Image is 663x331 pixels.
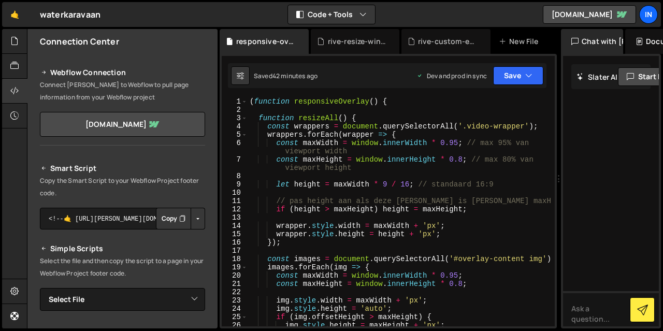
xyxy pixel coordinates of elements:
div: 20 [222,271,248,280]
div: responsive-overlay.js [236,36,296,47]
textarea: <!--🤙 [URL][PERSON_NAME][DOMAIN_NAME]> <script>document.addEventListener("DOMContentLoaded", func... [40,208,205,229]
div: 7 [222,155,248,172]
h2: Slater AI [576,72,618,82]
div: 24 [222,305,248,313]
a: [DOMAIN_NAME] [543,5,636,24]
div: 4 [222,122,248,131]
div: New File [499,36,542,47]
p: Copy the Smart Script to your Webflow Project footer code. [40,175,205,199]
a: 🤙 [2,2,27,27]
div: waterkaravaan [40,8,100,21]
div: 14 [222,222,248,230]
button: Save [493,66,543,85]
div: Saved [254,71,318,80]
button: Copy [156,208,191,229]
div: 18 [222,255,248,263]
p: Select the file and then copy the script to a page in your Webflow Project footer code. [40,255,205,280]
div: 9 [222,180,248,189]
div: 13 [222,213,248,222]
div: 19 [222,263,248,271]
h2: Connection Center [40,36,119,47]
div: 25 [222,313,248,321]
div: 23 [222,296,248,305]
div: 12 [222,205,248,213]
a: [DOMAIN_NAME] [40,112,205,137]
div: 3 [222,114,248,122]
div: 10 [222,189,248,197]
div: Button group with nested dropdown [156,208,205,229]
div: 2 [222,106,248,114]
div: 22 [222,288,248,296]
p: Connect [PERSON_NAME] to Webflow to pull page information from your Webflow project [40,79,205,104]
div: 6 [222,139,248,155]
div: 17 [222,247,248,255]
div: 16 [222,238,248,247]
div: rive-resize-window.js [328,36,387,47]
div: 42 minutes ago [272,71,318,80]
h2: Smart Script [40,162,205,175]
div: 15 [222,230,248,238]
div: rive-custom-event-handling.js [418,36,478,47]
h2: Webflow Connection [40,66,205,79]
div: 21 [222,280,248,288]
div: 11 [222,197,248,205]
button: Code + Tools [288,5,375,24]
a: In [639,5,658,24]
div: 5 [222,131,248,139]
div: 8 [222,172,248,180]
div: 26 [222,321,248,329]
div: 1 [222,97,248,106]
h2: Simple Scripts [40,242,205,255]
div: Dev and prod in sync [416,71,487,80]
div: Chat with [PERSON_NAME] [561,29,623,54]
